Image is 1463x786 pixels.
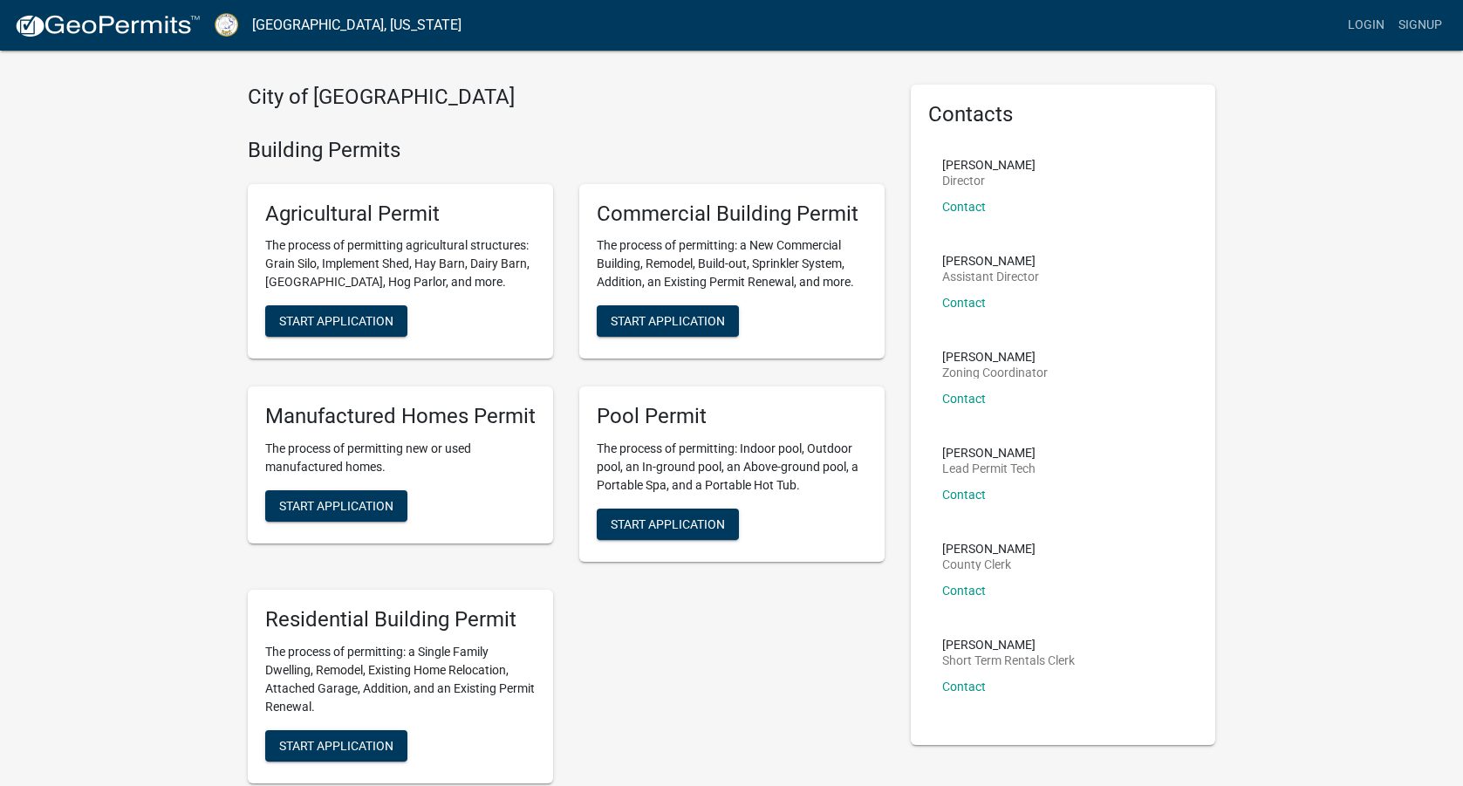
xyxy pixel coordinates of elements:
p: Director [942,174,1036,187]
a: Contact [942,296,986,310]
h4: Building Permits [248,138,885,163]
p: [PERSON_NAME] [942,351,1048,363]
h5: Pool Permit [597,404,867,429]
h5: Contacts [928,102,1199,127]
p: The process of permitting: a Single Family Dwelling, Remodel, Existing Home Relocation, Attached ... [265,643,536,716]
span: Start Application [279,738,393,752]
a: Contact [942,200,986,214]
a: Signup [1391,9,1449,42]
button: Start Application [597,305,739,337]
span: Start Application [611,314,725,328]
span: Start Application [611,517,725,531]
h5: Agricultural Permit [265,202,536,227]
p: [PERSON_NAME] [942,639,1075,651]
p: Lead Permit Tech [942,462,1036,475]
p: [PERSON_NAME] [942,447,1036,459]
h5: Residential Building Permit [265,607,536,632]
a: Login [1341,9,1391,42]
span: Start Application [279,314,393,328]
p: The process of permitting: Indoor pool, Outdoor pool, an In-ground pool, an Above-ground pool, a ... [597,440,867,495]
p: Zoning Coordinator [942,366,1048,379]
a: Contact [942,392,986,406]
button: Start Application [265,730,407,762]
p: The process of permitting: a New Commercial Building, Remodel, Build-out, Sprinkler System, Addit... [597,236,867,291]
a: [GEOGRAPHIC_DATA], [US_STATE] [252,10,461,40]
p: [PERSON_NAME] [942,255,1039,267]
h5: Manufactured Homes Permit [265,404,536,429]
h5: Commercial Building Permit [597,202,867,227]
a: Contact [942,584,986,598]
h4: City of [GEOGRAPHIC_DATA] [248,85,885,110]
p: Assistant Director [942,270,1039,283]
p: The process of permitting new or used manufactured homes. [265,440,536,476]
span: Start Application [279,499,393,513]
p: The process of permitting agricultural structures: Grain Silo, Implement Shed, Hay Barn, Dairy Ba... [265,236,536,291]
button: Start Application [265,305,407,337]
a: Contact [942,488,986,502]
button: Start Application [597,509,739,540]
p: [PERSON_NAME] [942,543,1036,555]
p: Short Term Rentals Clerk [942,654,1075,666]
button: Start Application [265,490,407,522]
a: Contact [942,680,986,694]
p: County Clerk [942,558,1036,571]
img: Putnam County, Georgia [215,13,238,37]
p: [PERSON_NAME] [942,159,1036,171]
